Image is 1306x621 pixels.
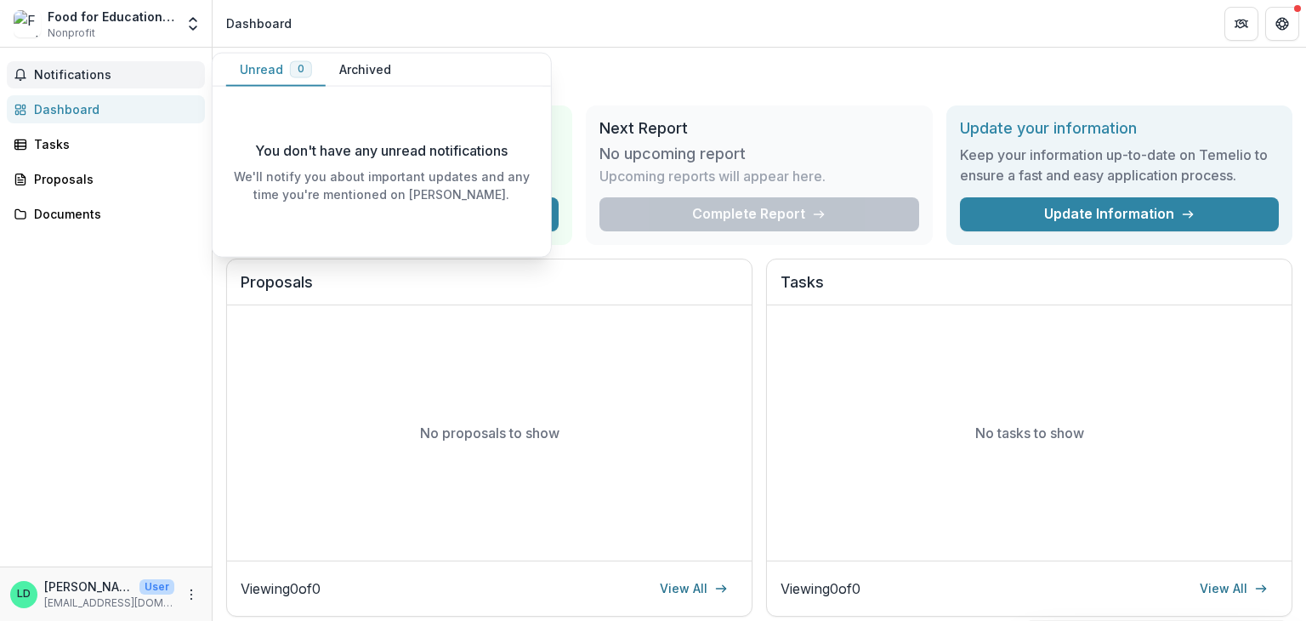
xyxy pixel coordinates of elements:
[975,423,1084,443] p: No tasks to show
[226,61,1292,92] h1: Dashboard
[226,54,326,87] button: Unread
[650,575,738,602] a: View All
[241,578,321,599] p: Viewing 0 of 0
[781,273,1278,305] h2: Tasks
[599,119,918,138] h2: Next Report
[139,579,174,595] p: User
[7,165,205,193] a: Proposals
[14,10,41,37] img: Food for Education Foundation
[34,170,191,188] div: Proposals
[326,54,405,87] button: Archived
[7,200,205,228] a: Documents
[34,100,191,118] div: Dashboard
[44,578,133,595] p: [PERSON_NAME]
[255,140,508,161] p: You don't have any unread notifications
[599,166,826,186] p: Upcoming reports will appear here.
[298,63,304,75] span: 0
[181,7,205,41] button: Open entity switcher
[48,8,174,26] div: Food for Education Foundation
[7,130,205,158] a: Tasks
[1265,7,1299,41] button: Get Help
[241,273,738,305] h2: Proposals
[17,589,31,600] div: Liviya David
[960,145,1279,185] h3: Keep your information up-to-date on Temelio to ensure a fast and easy application process.
[34,135,191,153] div: Tasks
[181,584,202,605] button: More
[781,578,860,599] p: Viewing 0 of 0
[599,145,746,163] h3: No upcoming report
[1224,7,1258,41] button: Partners
[7,61,205,88] button: Notifications
[44,595,174,611] p: [EMAIL_ADDRESS][DOMAIN_NAME]
[226,14,292,32] div: Dashboard
[34,205,191,223] div: Documents
[1190,575,1278,602] a: View All
[960,119,1279,138] h2: Update your information
[226,168,537,203] p: We'll notify you about important updates and any time you're mentioned on [PERSON_NAME].
[48,26,95,41] span: Nonprofit
[34,68,198,83] span: Notifications
[7,95,205,123] a: Dashboard
[960,197,1279,231] a: Update Information
[219,11,298,36] nav: breadcrumb
[420,423,559,443] p: No proposals to show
